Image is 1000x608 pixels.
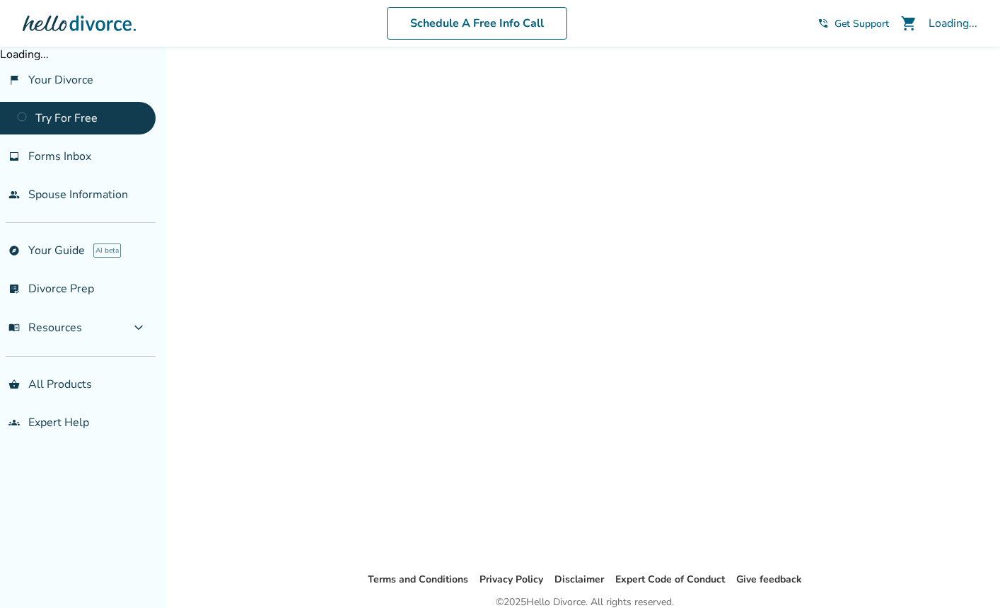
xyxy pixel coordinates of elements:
[8,283,20,294] span: list_alt_check
[387,7,567,40] a: Schedule A Free Info Call
[8,245,20,256] span: explore
[835,17,889,30] span: Get Support
[368,573,468,586] a: Terms and Conditions
[8,322,20,333] span: menu_book
[929,16,977,31] div: Loading...
[818,18,829,29] span: phone_in_talk
[8,320,82,335] span: Resources
[93,243,121,258] span: AI beta
[554,571,604,588] li: Disclaimer
[8,189,20,200] span: people
[28,149,91,164] span: Forms Inbox
[8,417,20,428] span: groups
[479,573,543,586] a: Privacy Policy
[900,15,917,32] span: shopping_cart
[736,571,802,588] li: Give feedback
[130,319,147,336] span: expand_more
[8,379,20,390] span: shopping_basket
[8,74,20,86] span: flag_2
[8,151,20,162] span: inbox
[615,573,725,586] a: Expert Code of Conduct
[818,17,889,30] a: phone_in_talkGet Support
